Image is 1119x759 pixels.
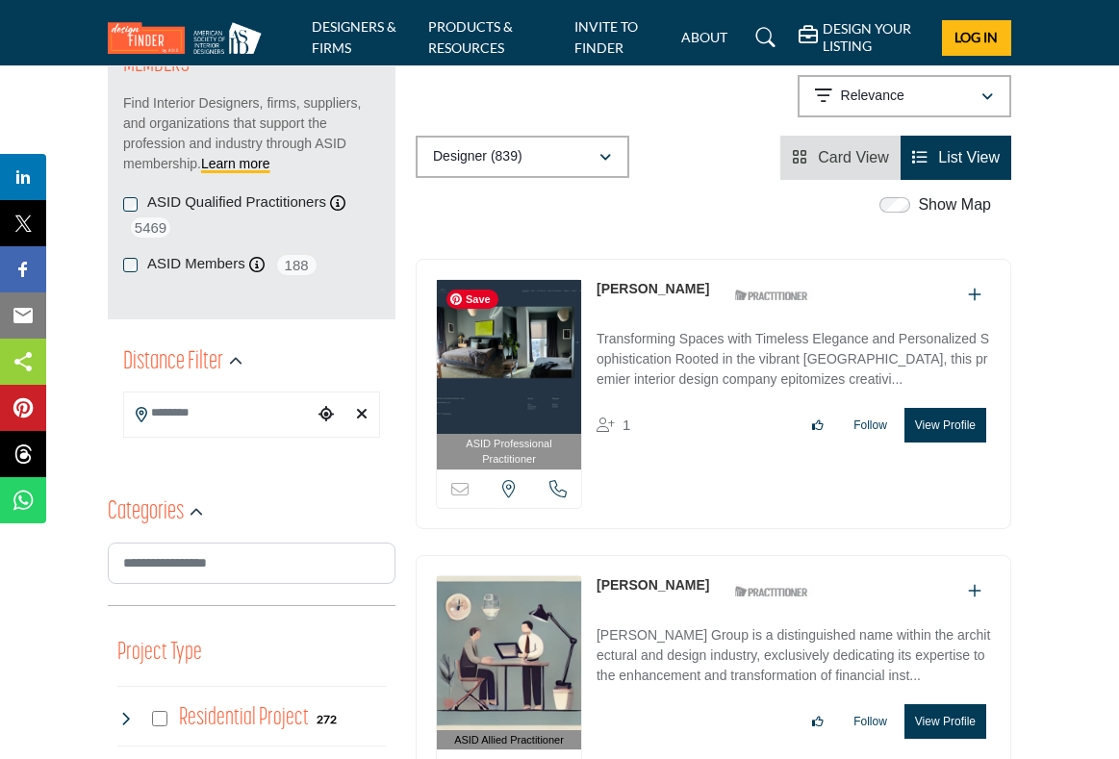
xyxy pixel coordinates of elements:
[727,284,814,308] img: ASID Qualified Practitioners Badge Icon
[108,495,184,530] h2: Categories
[823,20,928,55] h5: DESIGN YOUR LISTING
[912,149,1000,165] a: View List
[437,280,581,434] img: Alexander Nikban
[416,136,629,178] button: Designer (839)
[117,635,202,671] button: Project Type
[129,215,172,240] span: 5469
[901,136,1011,180] li: List View
[841,87,904,106] p: Relevance
[437,576,581,750] a: ASID Allied Practitioner
[317,710,337,727] div: 272 Results For Residential Project
[681,29,727,45] a: ABOUT
[147,253,245,275] label: ASID Members
[597,625,991,690] p: [PERSON_NAME] Group is a distinguished name within the architectural and design industry, exclusi...
[123,93,380,174] p: Find Interior Designers, firms, suppliers, and organizations that support the profession and indu...
[454,732,564,748] span: ASID Allied Practitioner
[124,394,314,432] input: Search Location
[597,317,991,393] a: Transforming Spaces with Timeless Elegance and Personalized Sophistication Rooted in the vibrant ...
[968,583,981,599] a: Add To List
[597,414,630,437] div: Followers
[574,18,638,56] a: INVITE TO FINDER
[275,253,318,277] span: 188
[179,701,309,735] h4: Residential Project: Types of projects range from simple residential renovations to highly comple...
[348,394,374,436] div: Clear search location
[108,543,395,584] input: Search Category
[841,705,900,738] button: Follow
[798,75,1011,117] button: Relevance
[727,580,814,604] img: ASID Qualified Practitioners Badge Icon
[314,394,340,436] div: Choose your current location
[597,614,991,690] a: [PERSON_NAME] Group is a distinguished name within the architectural and design industry, exclusi...
[818,149,889,165] span: Card View
[623,417,630,433] span: 1
[904,408,986,443] button: View Profile
[792,149,889,165] a: View Card
[201,156,270,171] a: Learn more
[800,705,836,738] button: Like listing
[904,704,986,739] button: View Profile
[147,191,326,214] label: ASID Qualified Practitioners
[841,409,900,442] button: Follow
[597,281,709,296] a: [PERSON_NAME]
[968,287,981,303] a: Add To List
[597,577,709,593] a: [PERSON_NAME]
[312,18,396,56] a: DESIGNERS & FIRMS
[954,29,998,45] span: Log In
[437,280,581,469] a: ASID Professional Practitioner
[800,409,836,442] button: Like listing
[799,20,928,55] div: DESIGN YOUR LISTING
[123,197,138,212] input: ASID Qualified Practitioners checkbox
[108,22,271,54] img: Site Logo
[918,193,991,216] label: Show Map
[597,575,709,595] p: Jessi Alexander
[597,329,991,393] p: Transforming Spaces with Timeless Elegance and Personalized Sophistication Rooted in the vibrant ...
[441,436,577,468] span: ASID Professional Practitioner
[942,20,1011,56] button: Log In
[433,147,522,166] p: Designer (839)
[446,290,498,309] span: Save
[123,345,223,380] h2: Distance Filter
[123,258,138,272] input: ASID Members checkbox
[938,149,1000,165] span: List View
[737,22,788,53] a: Search
[597,279,709,299] p: Alexander Nikban
[152,711,167,726] input: Select Residential Project checkbox
[780,136,901,180] li: Card View
[428,18,513,56] a: PRODUCTS & RESOURCES
[317,713,337,726] b: 272
[437,576,581,730] img: Jessi Alexander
